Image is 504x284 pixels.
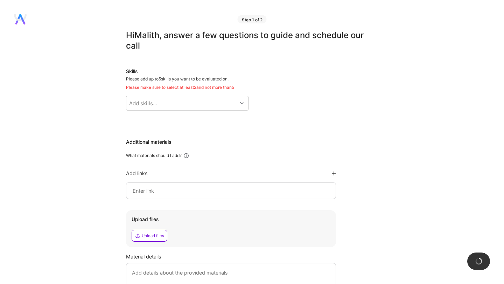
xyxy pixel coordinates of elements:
div: Please add up to 5 skills you want to be evaluated on. [126,76,371,90]
div: Additional materials [126,139,371,145]
div: Upload files [132,216,330,223]
i: icon Info [183,152,189,159]
i: icon Chevron [240,101,244,105]
div: Add links [126,170,148,177]
i: icon PlusBlackFlat [332,171,336,176]
div: Add skills... [129,100,157,107]
input: Enter link [132,186,330,195]
i: icon Upload2 [135,233,140,239]
div: Please make sure to select at least 2 and not more than 5 [126,85,371,90]
div: Material details [126,253,371,260]
div: Upload files [142,233,164,239]
img: loading [475,257,483,265]
div: Hi Malith , answer a few questions to guide and schedule our call [126,30,371,51]
div: What materials should I add? [126,153,182,158]
div: Step 1 of 2 [238,15,267,23]
div: Skills [126,68,371,75]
